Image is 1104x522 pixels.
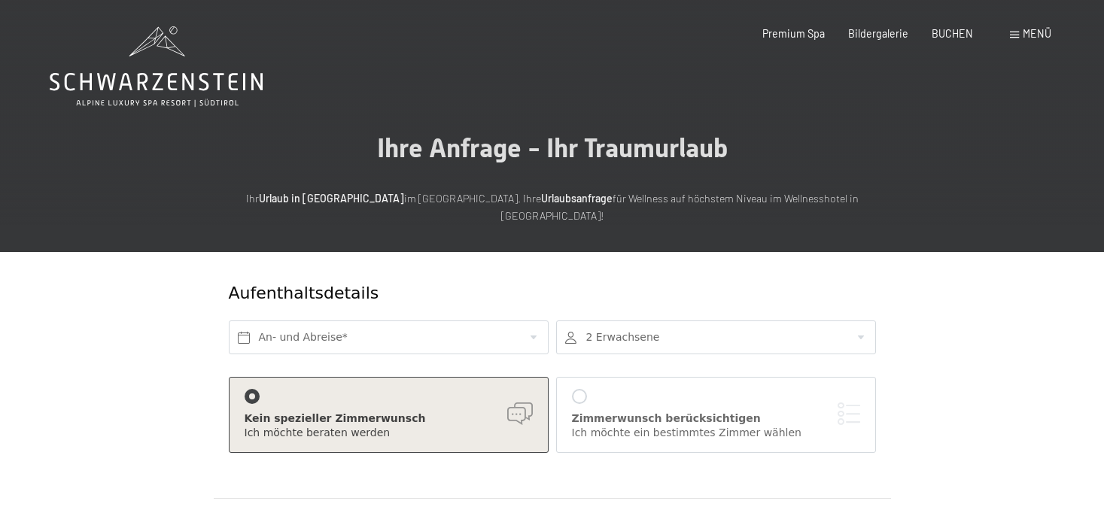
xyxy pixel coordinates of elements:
strong: Urlaubsanfrage [541,192,613,205]
div: Ich möchte beraten werden [245,426,533,441]
div: Ich möchte ein bestimmtes Zimmer wählen [572,426,860,441]
div: Kein spezieller Zimmerwunsch [245,411,533,426]
span: Ihre Anfrage - Ihr Traumurlaub [377,132,728,163]
strong: Urlaub in [GEOGRAPHIC_DATA] [259,192,404,205]
a: Bildergalerie [848,27,908,40]
div: Zimmerwunsch berücksichtigen [572,411,860,426]
a: BUCHEN [932,27,973,40]
p: Ihr im [GEOGRAPHIC_DATA]. Ihre für Wellness auf höchstem Niveau im Wellnesshotel in [GEOGRAPHIC_D... [221,190,884,224]
a: Premium Spa [762,27,825,40]
div: Aufenthaltsdetails [229,282,767,305]
span: Menü [1023,27,1051,40]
